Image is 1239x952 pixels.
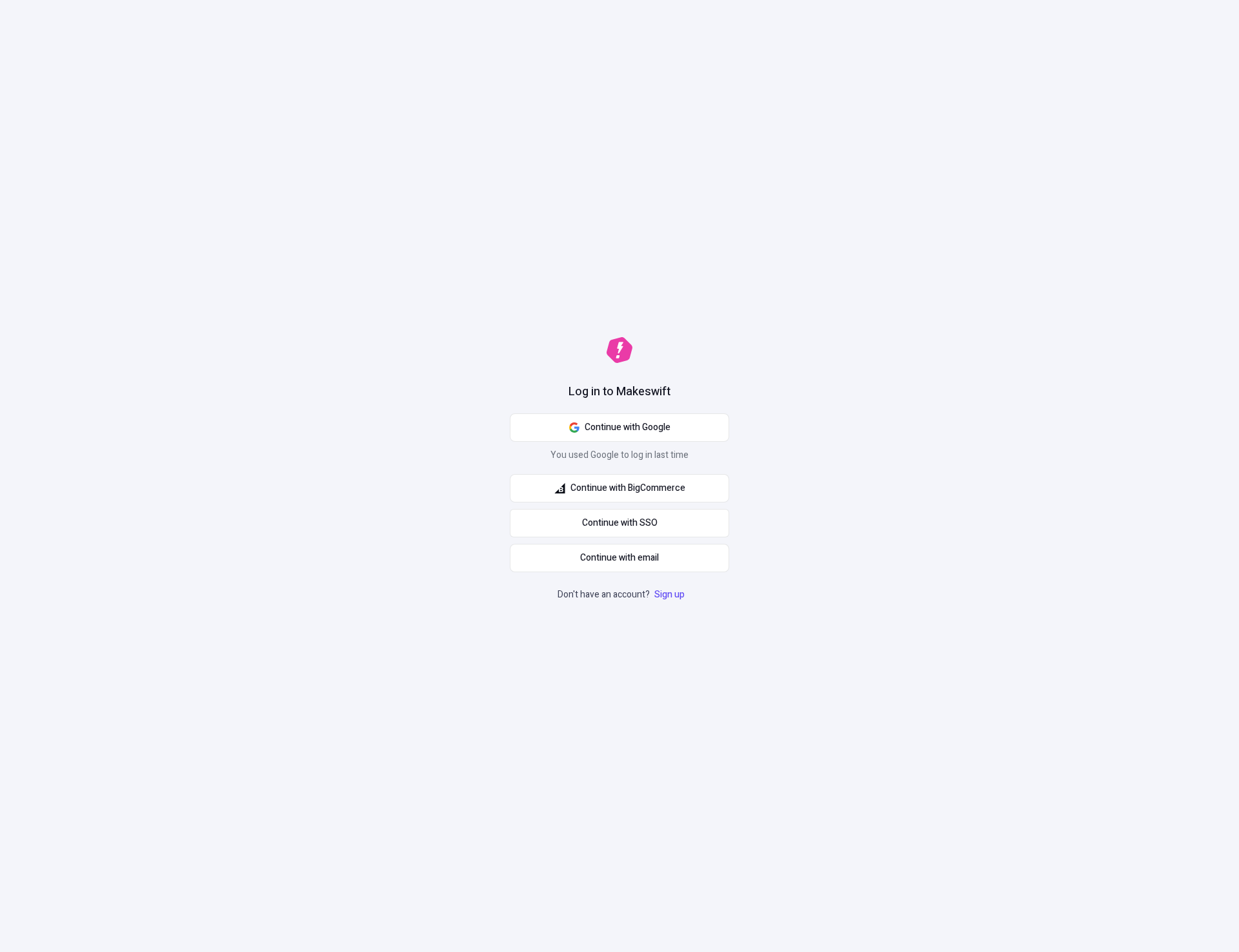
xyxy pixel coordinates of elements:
span: Continue with Google [585,420,670,435]
p: Don't have an account? [558,588,687,602]
button: Continue with Google [510,413,729,442]
button: Continue with email [510,544,729,572]
span: Continue with email [580,551,659,565]
a: Sign up [652,588,687,601]
h1: Log in to Makeswift [569,384,670,400]
a: Continue with SSO [510,509,729,537]
p: You used Google to log in last time [510,448,729,468]
span: Continue with BigCommerce [570,481,685,495]
button: Continue with BigCommerce [510,474,729,502]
